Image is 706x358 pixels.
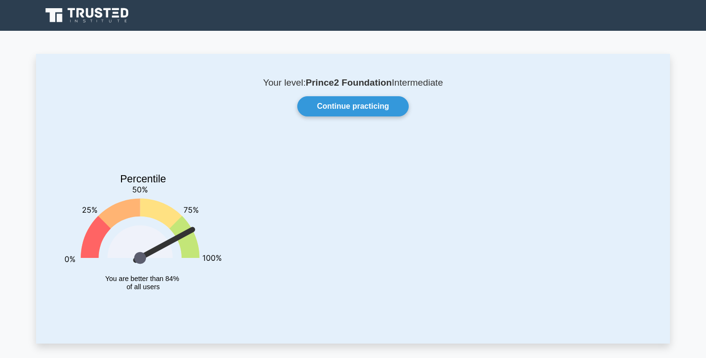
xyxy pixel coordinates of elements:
[59,77,647,89] p: Your level: Intermediate
[105,275,179,282] tspan: You are better than 84%
[306,77,392,88] b: Prince2 Foundation
[297,96,409,116] a: Continue practicing
[126,283,159,291] tspan: of all users
[120,173,166,185] text: Percentile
